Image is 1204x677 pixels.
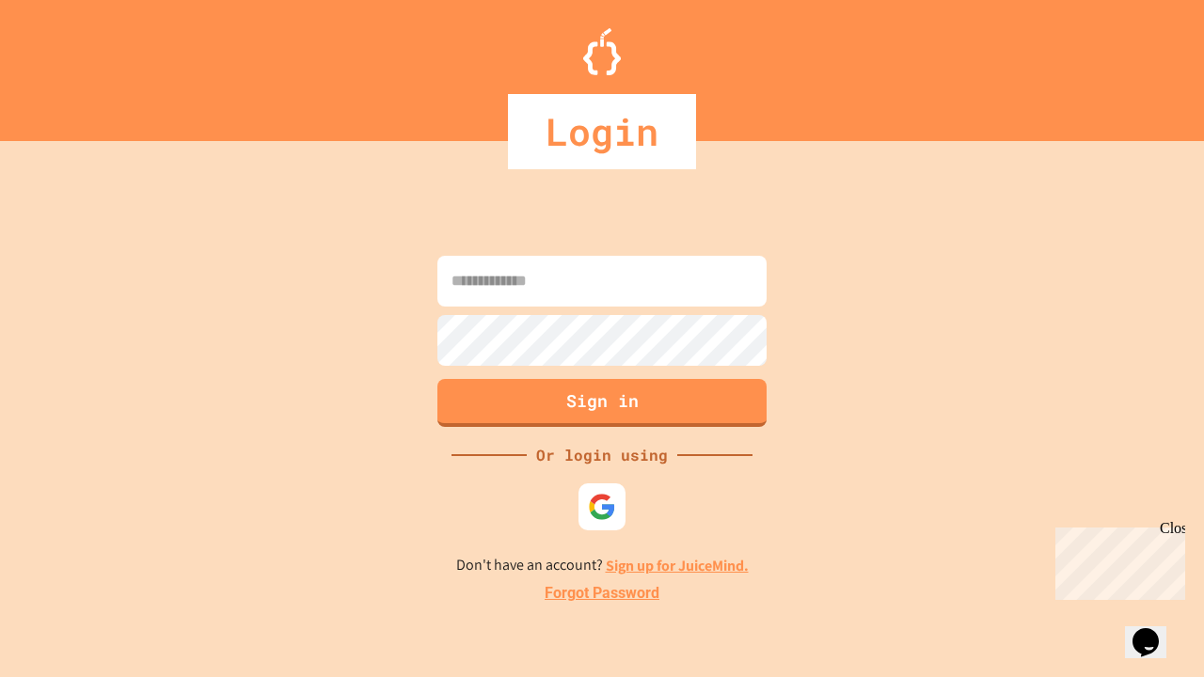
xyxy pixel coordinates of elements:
div: Login [508,94,696,169]
button: Sign in [437,379,767,427]
a: Sign up for JuiceMind. [606,556,749,575]
a: Forgot Password [545,582,659,605]
img: google-icon.svg [588,493,616,521]
img: Logo.svg [583,28,621,75]
iframe: chat widget [1048,520,1185,600]
iframe: chat widget [1125,602,1185,658]
p: Don't have an account? [456,554,749,577]
div: Or login using [527,444,677,466]
div: Chat with us now!Close [8,8,130,119]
